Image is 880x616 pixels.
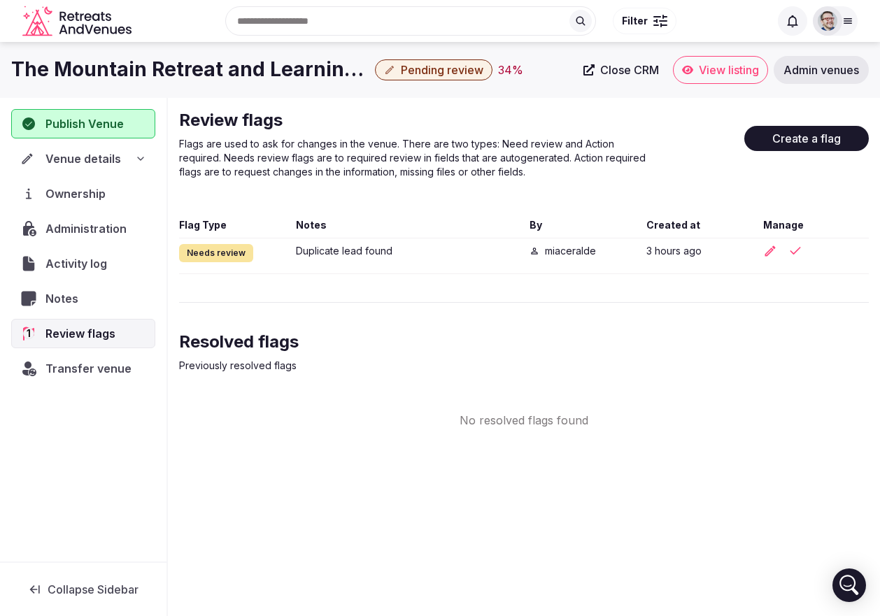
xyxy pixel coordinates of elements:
span: Ownership [45,185,111,202]
div: By [530,218,635,232]
button: Pending review [375,59,492,80]
span: View listing [699,63,759,77]
span: miaceralde [545,245,596,257]
div: Created at [646,218,752,232]
span: Pending review [401,63,483,77]
span: Administration [45,220,132,237]
div: Open Intercom Messenger [832,568,866,602]
button: Transfer venue [11,354,155,383]
a: View listing [673,56,768,84]
span: 3 hours ago [646,245,702,257]
svg: Retreats and Venues company logo [22,6,134,37]
a: Activity log [11,249,155,278]
span: Activity log [45,255,113,272]
div: Manage [763,218,869,232]
button: miaceralde [545,244,596,258]
span: Review flags [45,325,121,342]
span: Venue details [45,150,121,167]
div: Flag Type [179,218,285,232]
span: Filter [622,14,648,28]
button: 3 hours ago [646,244,702,258]
button: Create a flag [744,126,869,151]
span: Admin venues [783,63,859,77]
a: Admin venues [774,56,869,84]
button: Filter [613,8,676,34]
span: 1 [23,328,34,339]
div: 34 % [498,62,523,78]
div: Duplicate lead found [296,244,518,258]
button: Collapse Sidebar [11,574,155,605]
a: Close CRM [575,56,667,84]
button: 34% [498,62,523,78]
span: Close CRM [600,63,659,77]
button: Publish Venue [11,109,155,138]
div: Needs review [179,244,253,262]
div: Notes [296,218,518,232]
p: Flags are used to ask for changes in the venue. There are two types: Need review and Action requi... [179,137,649,179]
h2: Resolved flags [179,331,299,353]
div: No resolved flags found [179,412,869,429]
h2: Review flags [179,109,649,131]
a: Visit the homepage [22,6,134,37]
a: Notes [11,284,155,313]
p: Previously resolved flags [179,359,299,373]
a: Ownership [11,179,155,208]
img: Glen Hayes [818,11,837,31]
span: Notes [45,290,84,307]
a: Administration [11,214,155,243]
span: Publish Venue [45,115,124,132]
a: 1Review flags [11,319,155,348]
span: Collapse Sidebar [48,582,139,596]
span: Transfer venue [45,360,132,377]
h1: The Mountain Retreat and Learning Center [11,56,369,83]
